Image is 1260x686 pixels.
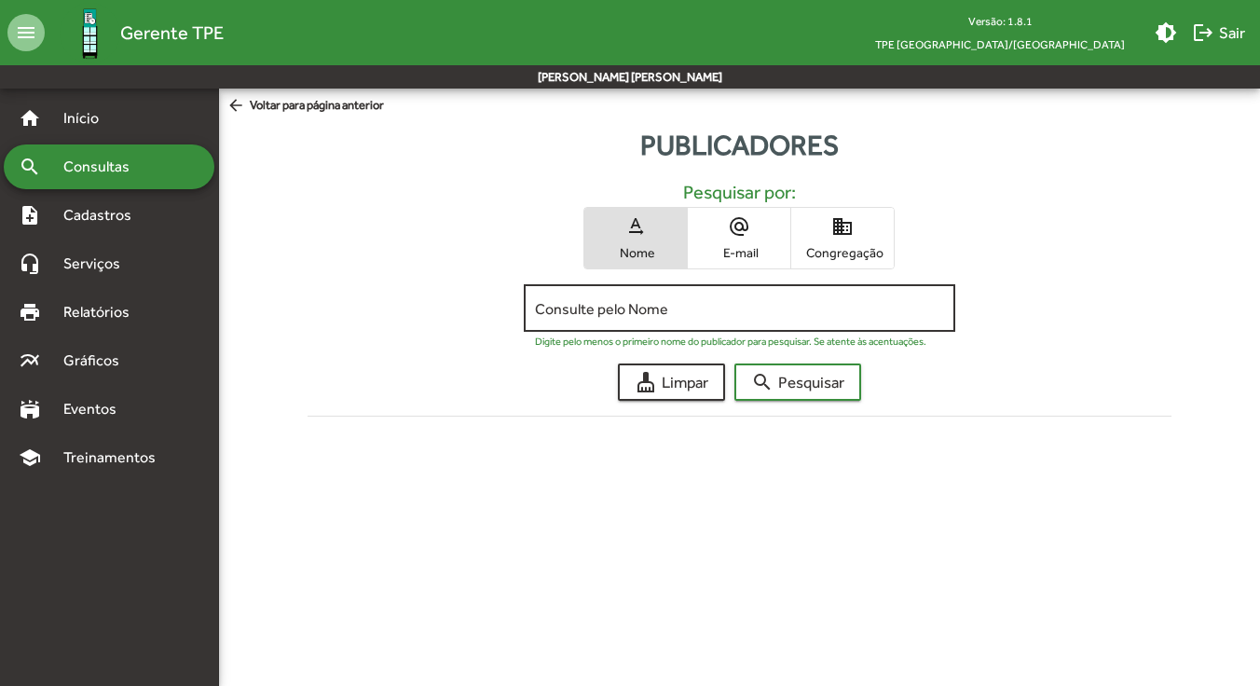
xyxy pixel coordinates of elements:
[52,398,142,420] span: Eventos
[535,336,926,347] mat-hint: Digite pelo menos o primeiro nome do publicador para pesquisar. Se atente às acentuações.
[19,253,41,275] mat-icon: headset_mic
[734,364,861,401] button: Pesquisar
[120,18,224,48] span: Gerente TPE
[751,371,774,393] mat-icon: search
[52,350,144,372] span: Gráficos
[19,446,41,469] mat-icon: school
[52,156,154,178] span: Consultas
[19,301,41,323] mat-icon: print
[751,365,844,399] span: Pesquisar
[19,398,41,420] mat-icon: stadium
[624,215,647,238] mat-icon: text_rotation_none
[19,204,41,226] mat-icon: note_add
[52,253,145,275] span: Serviços
[7,14,45,51] mat-icon: menu
[219,124,1260,166] div: Publicadores
[1192,21,1214,44] mat-icon: logout
[52,301,154,323] span: Relatórios
[791,208,894,268] button: Congregação
[226,96,384,117] span: Voltar para página anterior
[589,244,682,261] span: Nome
[60,3,120,63] img: Logo
[52,204,156,226] span: Cadastros
[692,244,786,261] span: E-mail
[688,208,790,268] button: E-mail
[1192,16,1245,49] span: Sair
[45,3,224,63] a: Gerente TPE
[635,371,657,393] mat-icon: cleaning_services
[52,107,126,130] span: Início
[618,364,725,401] button: Limpar
[19,350,41,372] mat-icon: multiline_chart
[19,156,41,178] mat-icon: search
[831,215,854,238] mat-icon: domain
[796,244,889,261] span: Congregação
[19,107,41,130] mat-icon: home
[860,33,1140,56] span: TPE [GEOGRAPHIC_DATA]/[GEOGRAPHIC_DATA]
[226,96,250,117] mat-icon: arrow_back
[584,208,687,268] button: Nome
[1185,16,1253,49] button: Sair
[52,446,178,469] span: Treinamentos
[322,181,1157,203] h5: Pesquisar por:
[860,9,1140,33] div: Versão: 1.8.1
[728,215,750,238] mat-icon: alternate_email
[1155,21,1177,44] mat-icon: brightness_medium
[635,365,708,399] span: Limpar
